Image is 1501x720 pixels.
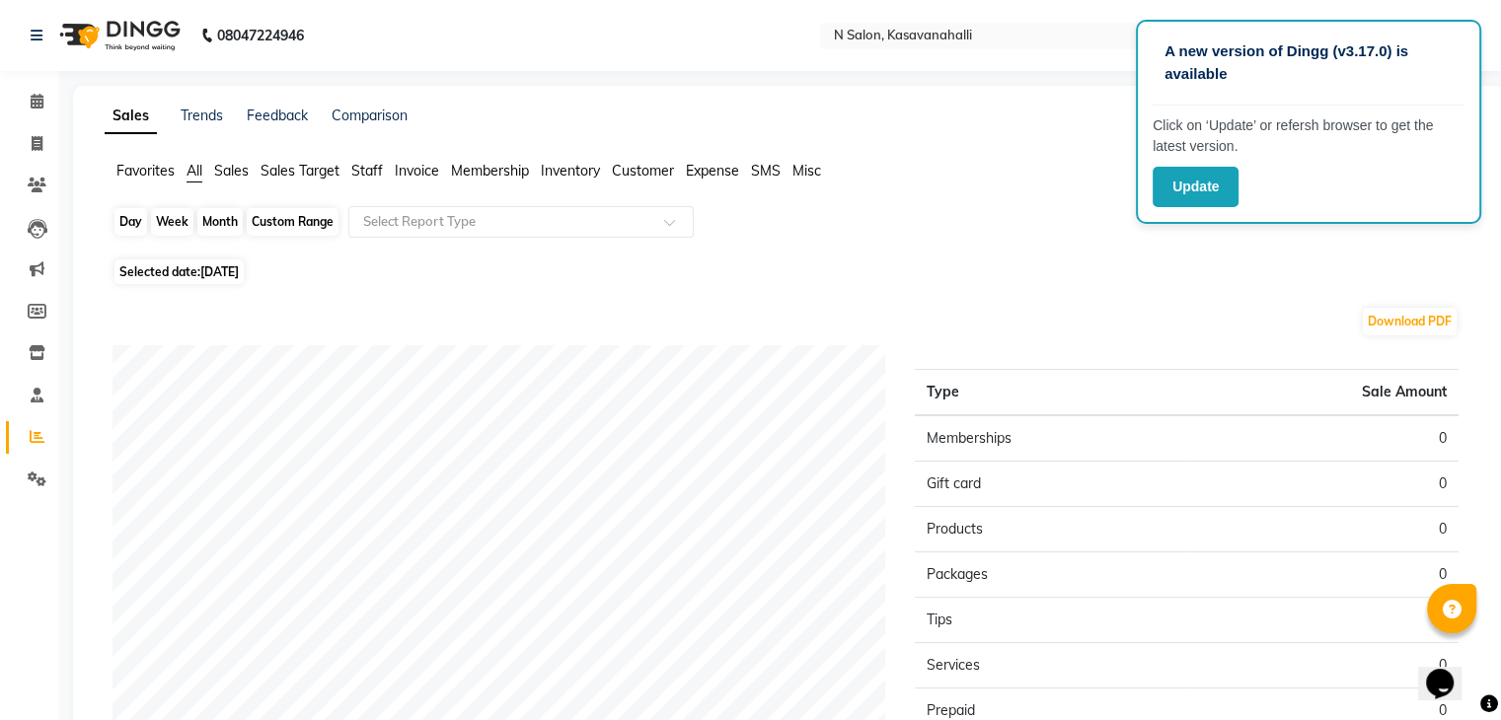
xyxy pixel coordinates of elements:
[451,162,529,180] span: Membership
[1418,641,1481,700] iframe: chat widget
[247,107,308,124] a: Feedback
[915,598,1186,643] td: Tips
[612,162,674,180] span: Customer
[187,162,202,180] span: All
[915,415,1186,462] td: Memberships
[105,99,157,134] a: Sales
[541,162,600,180] span: Inventory
[792,162,821,180] span: Misc
[751,162,781,180] span: SMS
[200,264,239,279] span: [DATE]
[1187,507,1459,552] td: 0
[1164,40,1453,85] p: A new version of Dingg (v3.17.0) is available
[1187,598,1459,643] td: 0
[1153,115,1464,157] p: Click on ‘Update’ or refersh browser to get the latest version.
[50,8,186,63] img: logo
[1187,643,1459,688] td: 0
[261,162,339,180] span: Sales Target
[395,162,439,180] span: Invoice
[116,162,175,180] span: Favorites
[1187,552,1459,598] td: 0
[151,208,193,236] div: Week
[915,370,1186,416] th: Type
[686,162,739,180] span: Expense
[114,208,147,236] div: Day
[217,8,304,63] b: 08047224946
[197,208,243,236] div: Month
[1187,370,1459,416] th: Sale Amount
[247,208,338,236] div: Custom Range
[915,507,1186,552] td: Products
[915,462,1186,507] td: Gift card
[351,162,383,180] span: Staff
[332,107,408,124] a: Comparison
[915,552,1186,598] td: Packages
[181,107,223,124] a: Trends
[1153,167,1238,207] button: Update
[1363,308,1457,335] button: Download PDF
[114,259,244,284] span: Selected date:
[214,162,249,180] span: Sales
[915,643,1186,688] td: Services
[1187,462,1459,507] td: 0
[1187,415,1459,462] td: 0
